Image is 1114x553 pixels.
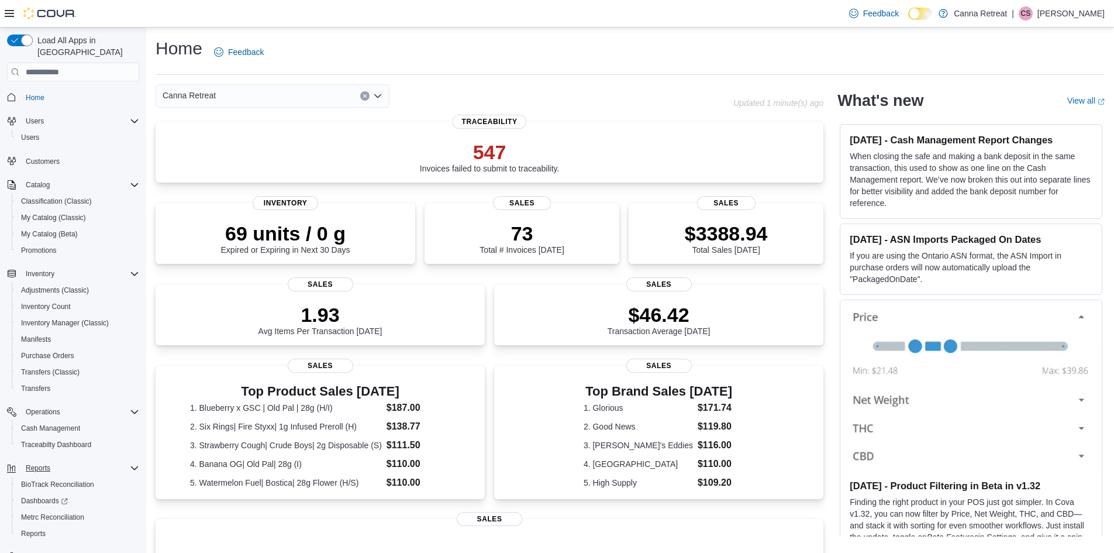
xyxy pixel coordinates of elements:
span: Dashboards [16,494,139,508]
dd: $116.00 [698,438,734,452]
dd: $171.74 [698,401,734,415]
span: Classification (Classic) [21,197,92,206]
p: $46.42 [608,303,711,327]
a: Promotions [16,243,61,257]
span: BioTrack Reconciliation [16,478,139,492]
button: Catalog [21,178,54,192]
span: Promotions [16,243,139,257]
button: Customers [2,153,144,170]
a: Home [21,91,49,105]
dd: $110.00 [698,457,734,471]
dt: 4. [GEOGRAPHIC_DATA] [584,458,693,470]
dt: 4. Banana OG| Old Pal| 28g (I) [190,458,382,470]
span: Inventory Manager (Classic) [16,316,139,330]
p: If you are using the Ontario ASN format, the ASN Import in purchase orders will now automatically... [850,250,1092,285]
button: Purchase Orders [12,348,144,364]
span: Feedback [863,8,899,19]
span: Canna Retreat [163,88,216,102]
button: Metrc Reconciliation [12,509,144,525]
p: Updated 1 minute(s) ago [733,98,823,108]
p: | [1012,6,1014,20]
span: Transfers (Classic) [16,365,139,379]
button: Operations [21,405,65,419]
button: Users [21,114,49,128]
div: Transaction Average [DATE] [608,303,711,336]
button: Home [2,88,144,105]
span: Traceability [453,115,527,129]
span: Sales [288,359,353,373]
span: My Catalog (Classic) [21,213,86,222]
h3: [DATE] - ASN Imports Packaged On Dates [850,233,1092,245]
button: Inventory [2,266,144,282]
button: Inventory Count [12,298,144,315]
span: Customers [26,157,60,166]
span: Inventory Count [21,302,71,311]
button: Inventory [21,267,59,281]
span: Users [16,130,139,145]
button: Inventory Manager (Classic) [12,315,144,331]
dd: $111.50 [387,438,450,452]
a: Reports [16,527,50,541]
button: Operations [2,404,144,420]
span: Inventory Count [16,300,139,314]
a: Dashboards [12,493,144,509]
p: When closing the safe and making a bank deposit in the same transaction, this used to show as one... [850,150,1092,209]
p: [PERSON_NAME] [1037,6,1105,20]
span: Home [21,90,139,104]
h1: Home [156,37,202,60]
a: Dashboards [16,494,73,508]
dt: 3. [PERSON_NAME]'s Eddies [584,439,693,451]
span: Inventory Manager (Classic) [21,318,109,328]
em: Beta Features [927,533,978,542]
h3: Top Brand Sales [DATE] [584,384,734,399]
dd: $187.00 [387,401,450,415]
h3: [DATE] - Cash Management Report Changes [850,134,1092,146]
button: Promotions [12,242,144,259]
h2: What's new [837,91,923,110]
p: 69 units / 0 g [221,222,350,245]
button: Classification (Classic) [12,193,144,209]
span: Cash Management [16,421,139,435]
span: Inventory [21,267,139,281]
button: Catalog [2,177,144,193]
span: My Catalog (Beta) [21,229,78,239]
span: Sales [626,359,692,373]
a: Customers [21,154,64,169]
span: Metrc Reconciliation [16,510,139,524]
span: Manifests [16,332,139,346]
span: Users [21,114,139,128]
dd: $138.77 [387,420,450,434]
p: $3388.94 [685,222,768,245]
img: Cova [23,8,76,19]
a: My Catalog (Beta) [16,227,82,241]
button: Open list of options [373,91,382,101]
button: Reports [21,461,55,475]
span: Users [21,133,39,142]
span: Reports [16,527,139,541]
a: Feedback [209,40,268,64]
button: Clear input [360,91,370,101]
span: Adjustments (Classic) [16,283,139,297]
button: Transfers (Classic) [12,364,144,380]
button: Traceabilty Dashboard [12,437,144,453]
dt: 1. Glorious [584,402,693,414]
a: Manifests [16,332,56,346]
a: Transfers [16,382,55,396]
span: Transfers [21,384,50,393]
span: Promotions [21,246,57,255]
input: Dark Mode [908,8,933,20]
span: Catalog [21,178,139,192]
dt: 2. Six Rings| Fire Styxx| 1g Infused Preroll (H) [190,421,382,432]
a: Transfers (Classic) [16,365,84,379]
button: BioTrack Reconciliation [12,476,144,493]
dd: $119.80 [698,420,734,434]
a: My Catalog (Classic) [16,211,91,225]
span: My Catalog (Beta) [16,227,139,241]
span: Sales [493,196,551,210]
a: Traceabilty Dashboard [16,438,96,452]
div: Expired or Expiring in Next 30 Days [221,222,350,255]
button: My Catalog (Classic) [12,209,144,226]
span: CS [1021,6,1031,20]
a: Inventory Count [16,300,75,314]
